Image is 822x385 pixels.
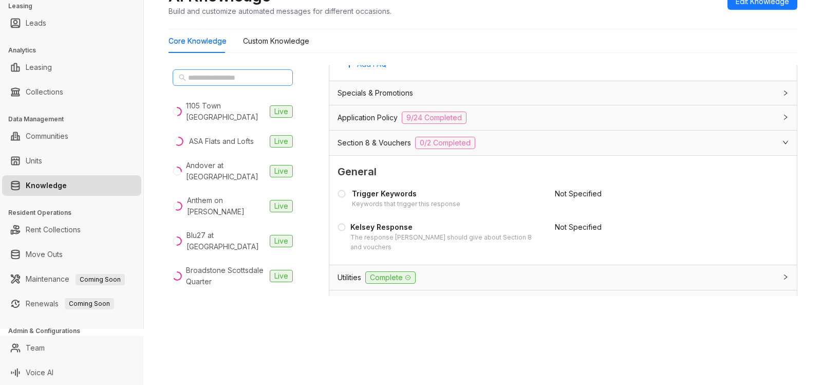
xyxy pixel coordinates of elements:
[338,112,398,123] span: Application Policy
[782,274,789,280] span: collapsed
[352,199,460,209] div: Keywords that trigger this response
[270,105,293,118] span: Live
[26,362,53,383] a: Voice AI
[329,290,797,315] div: Pet Policy7/9 Completed
[2,151,141,171] li: Units
[270,235,293,247] span: Live
[365,271,416,284] span: Complete
[243,35,309,47] div: Custom Knowledge
[26,82,63,102] a: Collections
[186,230,266,252] div: Blu27 at [GEOGRAPHIC_DATA]
[26,57,52,78] a: Leasing
[329,131,797,155] div: Section 8 & Vouchers0/2 Completed
[26,175,67,196] a: Knowledge
[169,6,391,16] div: Build and customize automated messages for different occasions.
[329,81,797,105] div: Specials & Promotions
[26,294,114,314] a: RenewalsComing Soon
[186,100,266,123] div: 1105 Town [GEOGRAPHIC_DATA]
[2,294,141,314] li: Renewals
[186,160,266,182] div: Andover at [GEOGRAPHIC_DATA]
[26,219,81,240] a: Rent Collections
[187,195,266,217] div: Anthem on [PERSON_NAME]
[26,151,42,171] a: Units
[555,222,760,233] div: Not Specified
[329,105,797,130] div: Application Policy9/24 Completed
[270,200,293,212] span: Live
[8,115,143,124] h3: Data Management
[2,269,141,289] li: Maintenance
[270,165,293,177] span: Live
[2,175,141,196] li: Knowledge
[338,87,413,99] span: Specials & Promotions
[2,126,141,146] li: Communities
[338,137,411,149] span: Section 8 & Vouchers
[76,274,125,285] span: Coming Soon
[782,114,789,120] span: collapsed
[270,270,293,282] span: Live
[782,139,789,145] span: expanded
[338,272,361,283] span: Utilities
[415,137,475,149] span: 0/2 Completed
[2,13,141,33] li: Leads
[2,244,141,265] li: Move Outs
[179,74,186,81] span: search
[2,82,141,102] li: Collections
[65,298,114,309] span: Coming Soon
[169,35,227,47] div: Core Knowledge
[26,126,68,146] a: Communities
[782,90,789,96] span: collapsed
[26,13,46,33] a: Leads
[352,188,460,199] div: Trigger Keywords
[270,135,293,148] span: Live
[350,233,543,252] div: The response [PERSON_NAME] should give about Section 8 and vouchers
[338,164,789,180] span: General
[26,338,45,358] a: Team
[186,265,266,287] div: Broadstone Scottsdale Quarter
[8,2,143,11] h3: Leasing
[2,219,141,240] li: Rent Collections
[189,136,254,147] div: ASA Flats and Lofts
[2,57,141,78] li: Leasing
[402,112,466,124] span: 9/24 Completed
[2,338,141,358] li: Team
[8,208,143,217] h3: Resident Operations
[2,362,141,383] li: Voice AI
[8,326,143,336] h3: Admin & Configurations
[555,188,760,199] div: Not Specified
[26,244,63,265] a: Move Outs
[8,46,143,55] h3: Analytics
[329,265,797,290] div: UtilitiesComplete
[350,222,543,233] div: Kelsey Response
